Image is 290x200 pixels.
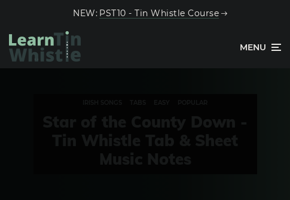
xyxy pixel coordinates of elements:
[151,98,173,107] a: Easy
[127,98,149,107] a: Tabs
[80,98,125,107] a: Irish Songs
[9,31,81,62] img: LearnTinWhistle.com
[175,98,210,107] a: Popular
[42,113,248,169] h1: Star of the County Down - Tin Whistle Tab & Sheet Music Notes
[240,32,266,62] span: Menu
